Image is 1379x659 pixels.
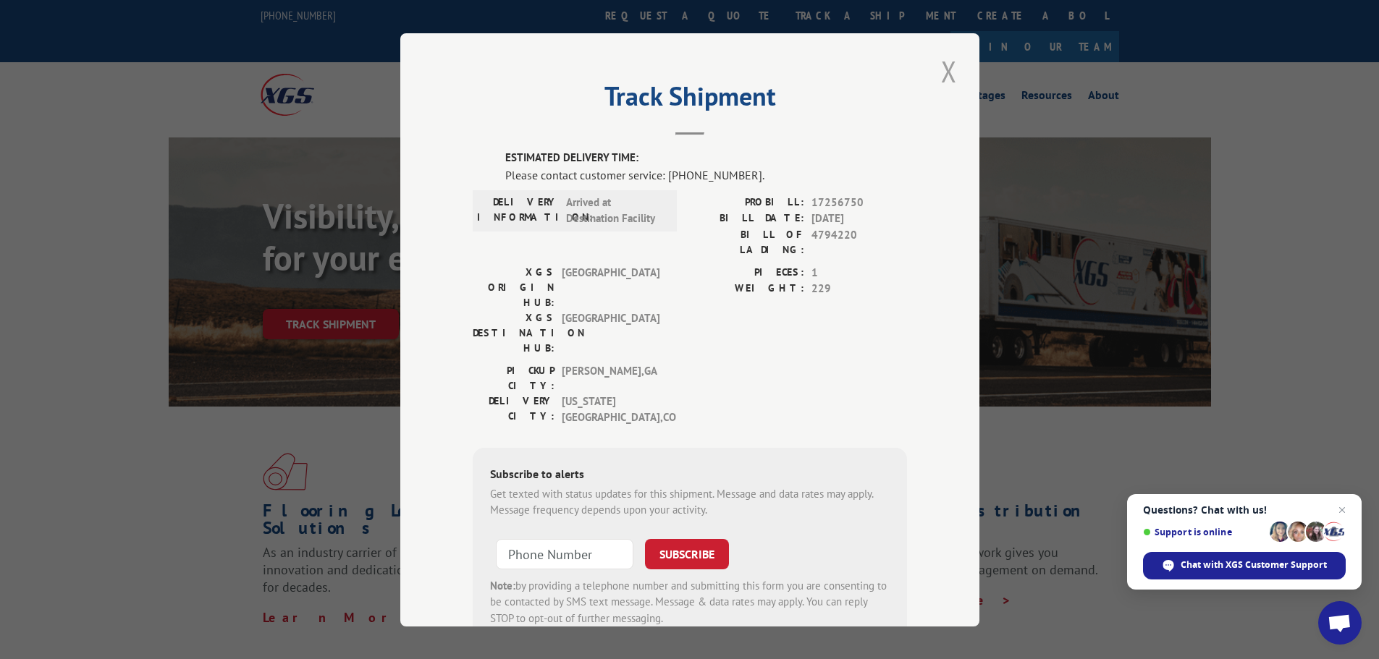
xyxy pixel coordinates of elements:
span: Chat with XGS Customer Support [1143,552,1346,579]
div: Subscribe to alerts [490,464,890,485]
h2: Track Shipment [473,86,907,114]
label: DELIVERY CITY: [473,393,554,425]
button: SUBSCRIBE [645,538,729,569]
label: DELIVERY INFORMATION: [477,194,559,226]
button: Close modal [937,51,961,91]
span: Questions? Chat with us! [1143,504,1346,516]
a: Open chat [1318,601,1362,645]
span: 4794220 [811,226,907,257]
div: Please contact customer service: [PHONE_NUMBER]. [505,166,907,183]
div: by providing a telephone number and submitting this form you are consenting to be contacted by SM... [490,577,890,626]
span: Chat with XGS Customer Support [1181,558,1327,571]
label: XGS DESTINATION HUB: [473,310,554,355]
span: [DATE] [811,211,907,227]
label: XGS ORIGIN HUB: [473,264,554,310]
label: PICKUP CITY: [473,362,554,393]
span: [GEOGRAPHIC_DATA] [562,310,659,355]
span: [PERSON_NAME] , GA [562,362,659,393]
input: Phone Number [496,538,633,569]
label: WEIGHT: [690,281,804,297]
span: 1 [811,264,907,281]
label: BILL DATE: [690,211,804,227]
div: Get texted with status updates for this shipment. Message and data rates may apply. Message frequ... [490,485,890,518]
label: BILL OF LADING: [690,226,804,257]
strong: Note: [490,578,515,592]
label: PROBILL: [690,194,804,211]
label: ESTIMATED DELIVERY TIME: [505,150,907,166]
span: 229 [811,281,907,297]
label: PIECES: [690,264,804,281]
span: Arrived at Destination Facility [566,194,664,226]
span: Support is online [1143,527,1265,537]
span: [US_STATE][GEOGRAPHIC_DATA] , CO [562,393,659,425]
span: 17256750 [811,194,907,211]
span: [GEOGRAPHIC_DATA] [562,264,659,310]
